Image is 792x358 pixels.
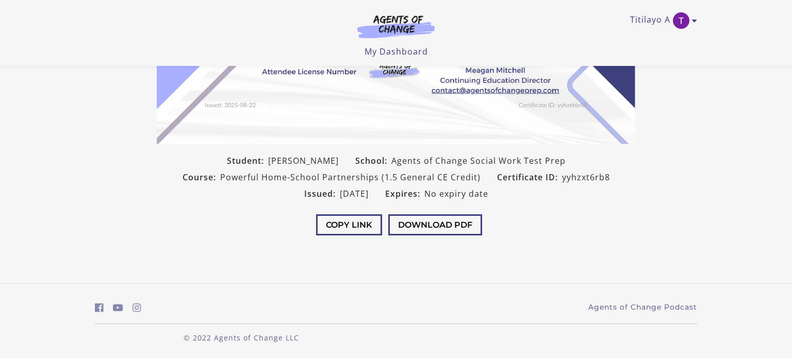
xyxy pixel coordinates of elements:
span: Certificate ID: [497,171,562,183]
a: https://www.instagram.com/agentsofchangeprep/ (Open in a new window) [133,300,141,315]
span: No expiry date [424,187,488,200]
button: Download PDF [388,214,482,235]
a: My Dashboard [365,46,428,57]
i: https://www.instagram.com/agentsofchangeprep/ (Open in a new window) [133,303,141,313]
span: Powerful Home-School Partnerships (1.5 General CE Credit) [220,171,481,183]
a: Agents of Change Podcast [588,302,697,313]
button: Copy Link [316,214,382,235]
a: https://www.facebook.com/groups/aswbtestprep (Open in a new window) [95,300,104,315]
i: https://www.facebook.com/groups/aswbtestprep (Open in a new window) [95,303,104,313]
img: Agents of Change Logo [346,14,445,38]
i: https://www.youtube.com/c/AgentsofChangeTestPrepbyMeaganMitchell (Open in a new window) [113,303,123,313]
span: Issued: [304,187,340,200]
a: Toggle menu [630,12,692,29]
span: yyhzxt6rb8 [562,171,610,183]
a: https://www.youtube.com/c/AgentsofChangeTestPrepbyMeaganMitchell (Open in a new window) [113,300,123,315]
p: © 2022 Agents of Change LLC [95,332,388,343]
span: [DATE] [340,187,369,200]
span: Course: [183,171,220,183]
span: Expires: [385,187,424,200]
span: Student: [227,155,268,167]
span: Agents of Change Social Work Test Prep [391,155,566,167]
span: School: [355,155,391,167]
span: [PERSON_NAME] [268,155,339,167]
